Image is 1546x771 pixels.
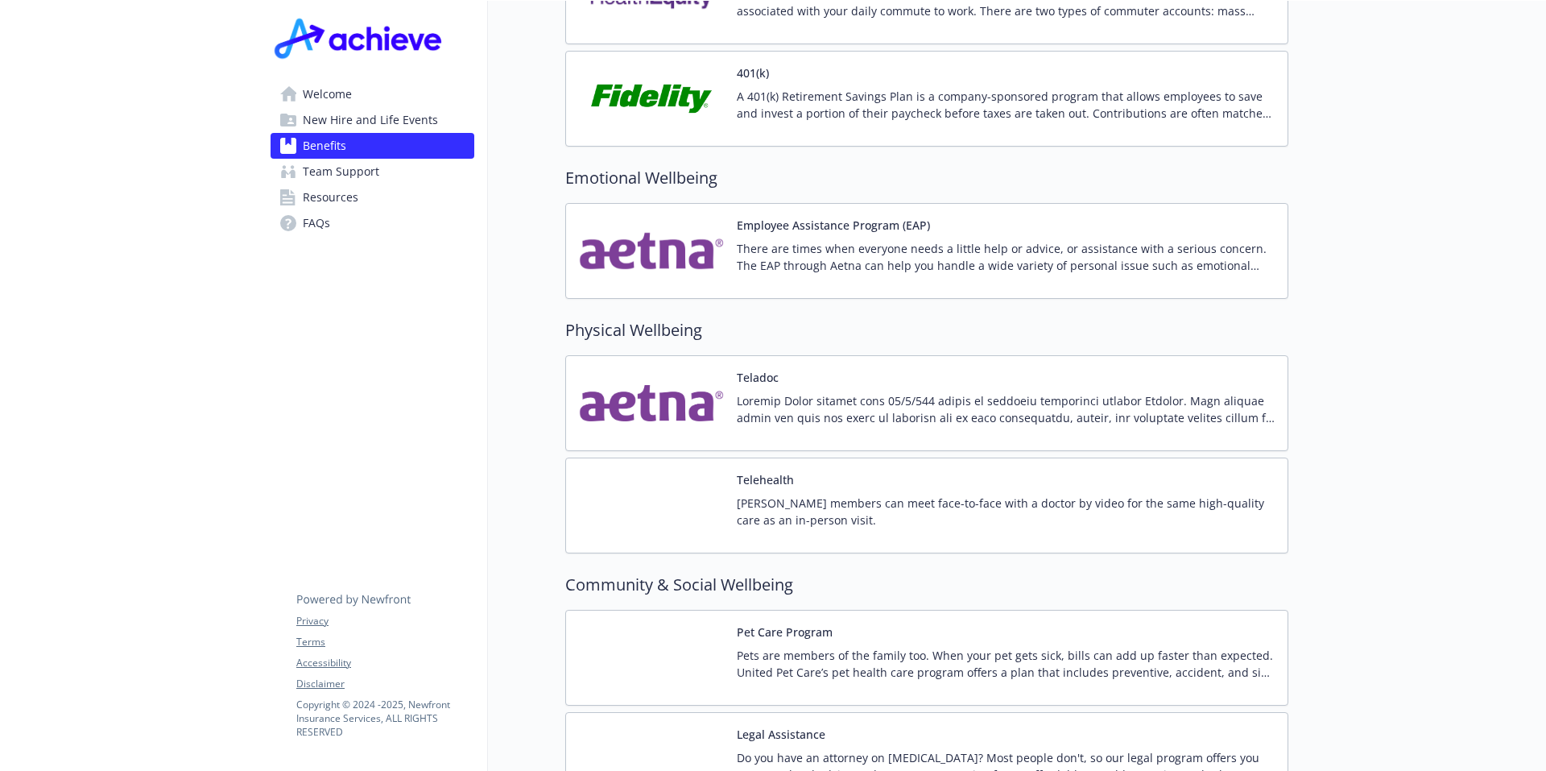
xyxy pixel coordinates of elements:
[737,726,825,743] button: Legal Assistance
[303,159,379,184] span: Team Support
[271,159,474,184] a: Team Support
[271,210,474,236] a: FAQs
[737,88,1275,122] p: A 401(k) Retirement Savings Plan is a company-sponsored program that allows employees to save and...
[303,210,330,236] span: FAQs
[579,64,724,133] img: Fidelity Investments carrier logo
[737,64,769,81] button: 401(k)
[296,635,473,649] a: Terms
[303,81,352,107] span: Welcome
[271,107,474,133] a: New Hire and Life Events
[296,698,473,739] p: Copyright © 2024 - 2025 , Newfront Insurance Services, ALL RIGHTS RESERVED
[303,184,358,210] span: Resources
[271,81,474,107] a: Welcome
[737,495,1275,529] p: [PERSON_NAME] members can meet face-to-face with a doctor by video for the same high-quality care...
[737,624,833,640] button: Pet Care Program
[271,133,474,159] a: Benefits
[565,318,1288,342] h2: Physical Wellbeing
[271,184,474,210] a: Resources
[737,647,1275,681] p: Pets are members of the family too. When your pet gets sick, bills can add up faster than expecte...
[296,656,473,670] a: Accessibility
[579,471,724,540] img: Kaiser Permanente Insurance Company carrier logo
[565,166,1288,190] h2: Emotional Wellbeing
[737,392,1275,426] p: Loremip Dolor sitamet cons 05/5/544 adipis el seddoeiu temporinci utlabor Etdolor. Magn aliquae a...
[303,133,346,159] span: Benefits
[737,240,1275,274] p: There are times when everyone needs a little help or advice, or assistance with a serious concern...
[565,573,1288,597] h2: Community & Social Wellbeing
[579,369,724,437] img: Aetna Inc carrier logo
[737,471,794,488] button: Telehealth
[296,614,473,628] a: Privacy
[737,217,930,234] button: Employee Assistance Program (EAP)
[579,624,724,692] img: United Pet Care carrier logo
[303,107,438,133] span: New Hire and Life Events
[296,677,473,691] a: Disclaimer
[737,369,779,386] button: Teladoc
[579,217,724,285] img: Aetna Inc carrier logo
